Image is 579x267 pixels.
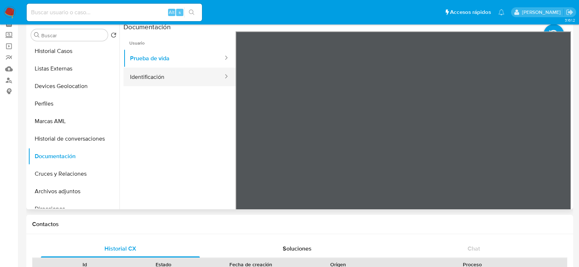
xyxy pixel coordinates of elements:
button: search-icon [184,7,199,18]
button: Listas Externas [28,60,119,77]
p: dalia.goicochea@mercadolibre.com.mx [522,9,563,16]
span: Historial CX [104,244,136,253]
button: Devices Geolocation [28,77,119,95]
button: Volver al orden por defecto [111,32,117,40]
span: Alt [169,9,175,16]
button: Historial de conversaciones [28,130,119,148]
input: Buscar [41,32,105,39]
span: 3.161.2 [565,17,575,23]
button: Archivos adjuntos [28,183,119,200]
a: Salir [566,8,574,16]
button: Buscar [34,32,40,38]
button: Cruces y Relaciones [28,165,119,183]
span: Accesos rápidos [450,8,491,16]
span: s [179,9,181,16]
button: Documentación [28,148,119,165]
button: Perfiles [28,95,119,112]
input: Buscar usuario o caso... [27,8,202,17]
button: Marcas AML [28,112,119,130]
span: Chat [468,244,480,253]
span: Soluciones [283,244,312,253]
button: Historial Casos [28,42,119,60]
a: Notificaciones [498,9,504,15]
button: Direcciones [28,200,119,218]
h1: Contactos [32,221,567,228]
